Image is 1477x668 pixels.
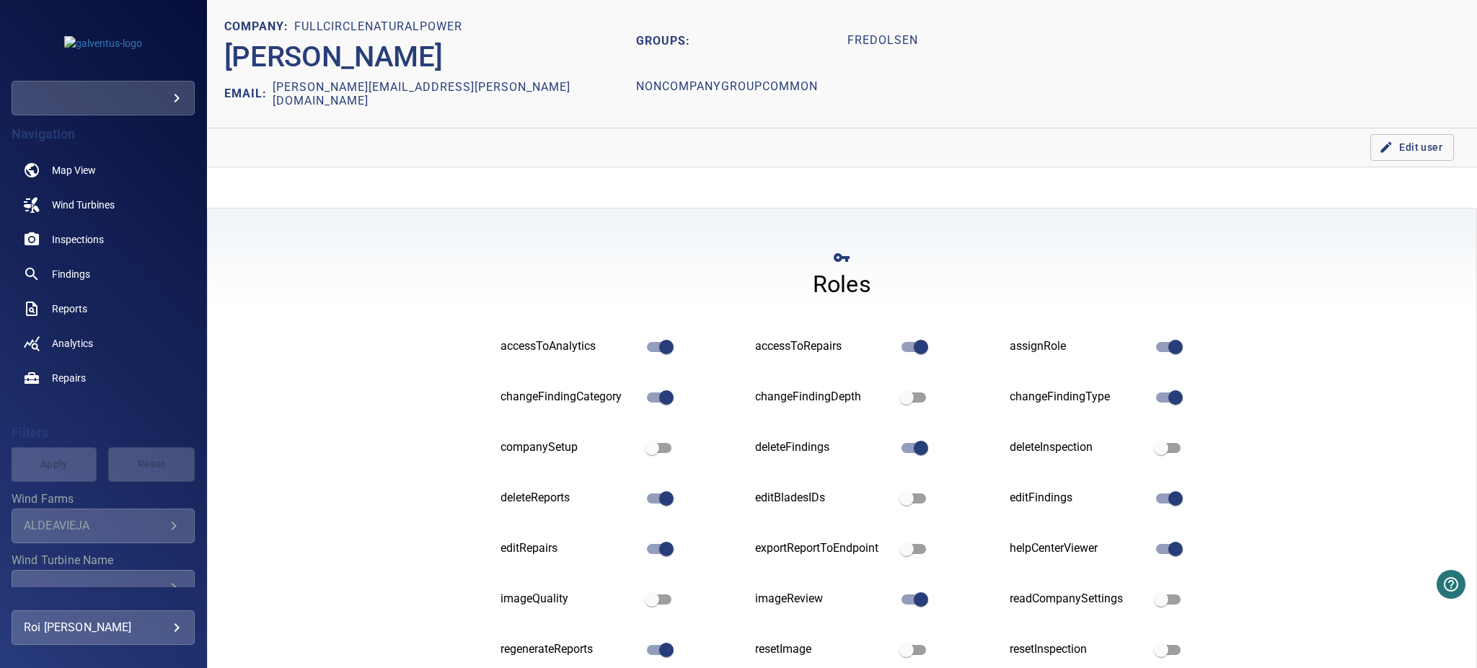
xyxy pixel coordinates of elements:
h4: Navigation [12,127,195,141]
div: Roi [PERSON_NAME] [24,616,182,639]
div: changeFindingType [1010,389,1147,405]
div: ALDEAVIEJA [24,519,165,532]
div: resetInspection [1010,641,1147,658]
div: deleteReports [501,490,638,506]
h1: nonCompanyGroupCommon [636,67,818,108]
span: Repairs [52,371,86,385]
div: assignRole [1010,338,1147,355]
h2: [PERSON_NAME] [224,40,443,74]
span: Reports [52,302,87,316]
span: Inspections [52,232,104,247]
div: Wind Farms [12,509,195,543]
div: helpCenterViewer [1010,540,1147,557]
div: readCompanySettings [1010,591,1147,607]
a: findings noActive [12,257,195,291]
button: Edit user [1370,134,1454,161]
h2: GROUPS: [636,17,837,64]
h1: fredolsen [847,20,918,61]
div: editFindings [1010,490,1147,506]
div: regenerateReports [501,641,638,658]
span: Map View [52,163,96,177]
span: Findings [52,267,90,281]
div: galventus [12,81,195,115]
a: analytics noActive [12,326,195,361]
div: imageReview [755,591,893,607]
div: changeFindingDepth [755,389,893,405]
div: accessToRepairs [755,338,893,355]
a: repairs noActive [12,361,195,395]
h4: Filters [12,426,195,440]
div: editRepairs [501,540,638,557]
span: Wind Turbines [52,198,115,212]
a: map noActive [12,153,195,188]
span: Analytics [52,336,93,351]
h1: COMPANY: [224,20,294,34]
div: deleteInspection [1010,439,1147,456]
img: galventus-logo [64,36,142,50]
div: imageQuality [501,591,638,607]
label: Wind Farms [12,493,195,505]
label: Wind Turbine Name [12,555,195,566]
div: deleteFindings [755,439,893,456]
h4: Roles [813,270,871,299]
h2: [PERSON_NAME][EMAIL_ADDRESS][PERSON_NAME][DOMAIN_NAME] [273,80,636,107]
a: windturbines noActive [12,188,195,222]
h2: EMAIL: [224,80,273,107]
div: Wind Turbine Name [12,570,195,605]
div: accessToAnalytics [501,338,638,355]
div: companySetup [501,439,638,456]
span: Edit user [1382,139,1442,157]
a: inspections noActive [12,222,195,257]
div: changeFindingCategory [501,389,638,405]
h1: fullcirclenaturalpower [294,20,462,34]
div: resetImage [755,641,893,658]
div: exportReportToEndpoint [755,540,893,557]
div: editBladesIDs [755,490,893,506]
a: reports noActive [12,291,195,326]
